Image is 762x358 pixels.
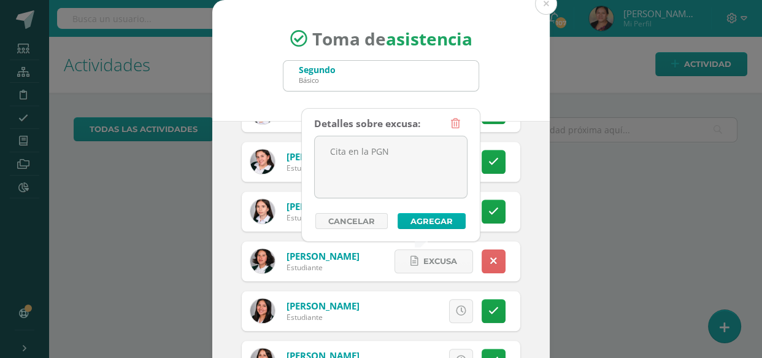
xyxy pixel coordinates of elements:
[287,200,360,212] a: [PERSON_NAME]
[250,298,275,323] img: f5bbe16da801f3de0d806a6ba258aa38.png
[250,249,275,273] img: 17ab896baa25362905380b5eb003fb99.png
[250,199,275,224] img: 1769308b6bd178c106725ddbe7957e13.png
[398,213,466,229] button: Agregar
[312,27,472,50] span: Toma de
[287,312,360,322] div: Estudiante
[423,250,457,273] span: Excusa
[250,149,275,174] img: 0df2317c7fd2a2af955295e24db39a06.png
[299,64,336,76] div: Segundo
[287,300,360,312] a: [PERSON_NAME]
[299,76,336,85] div: Básico
[287,212,360,223] div: Estudiante
[283,61,479,91] input: Busca un grado o sección aquí...
[386,27,472,50] strong: asistencia
[394,249,473,273] a: Excusa
[287,150,360,163] a: [PERSON_NAME]
[287,262,360,273] div: Estudiante
[315,213,388,229] a: Cancelar
[287,163,360,173] div: Estudiante
[287,250,360,262] a: [PERSON_NAME]
[314,112,420,136] div: Detalles sobre excusa:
